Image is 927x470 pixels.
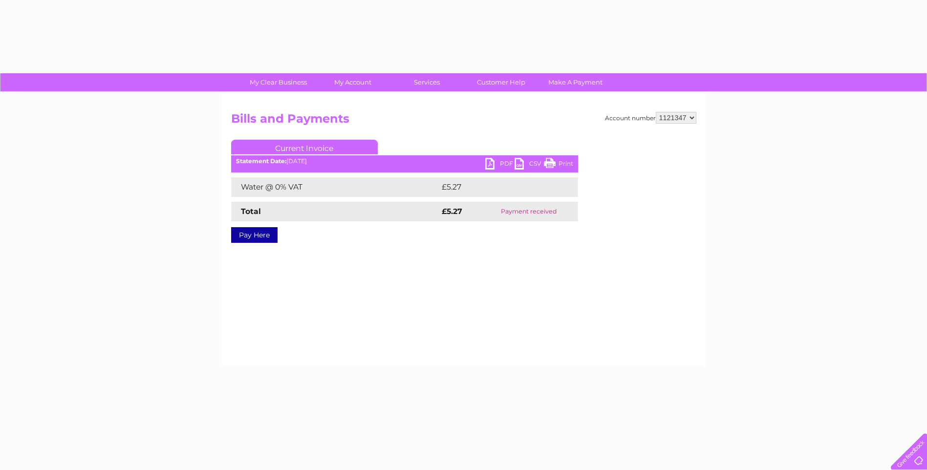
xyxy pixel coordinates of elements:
a: My Clear Business [238,73,319,91]
td: Payment received [480,202,578,221]
strong: £5.27 [442,207,462,216]
td: £5.27 [439,177,555,197]
b: Statement Date: [236,157,286,165]
a: CSV [515,158,544,172]
a: My Account [312,73,393,91]
a: Customer Help [461,73,541,91]
a: PDF [485,158,515,172]
strong: Total [241,207,261,216]
a: Current Invoice [231,140,378,154]
td: Water @ 0% VAT [231,177,439,197]
h2: Bills and Payments [231,112,696,130]
a: Make A Payment [535,73,616,91]
div: Account number [605,112,696,124]
a: Services [387,73,467,91]
div: [DATE] [231,158,578,165]
a: Print [544,158,573,172]
a: Pay Here [231,227,278,243]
